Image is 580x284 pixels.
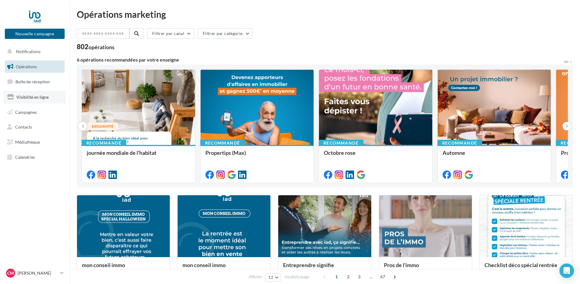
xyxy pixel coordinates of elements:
[4,91,66,104] a: Visibilité en ligne
[15,79,50,84] span: Boîte de réception
[485,262,568,274] div: Checklist déco spécial rentrée
[15,124,32,129] span: Contacts
[16,49,40,54] span: Notifications
[18,270,58,276] p: [PERSON_NAME]
[4,136,66,148] a: Médiathèque
[87,150,190,162] div: journée mondiale de l'habitat
[378,272,388,282] span: 67
[82,262,165,274] div: mon conseil immo
[147,28,194,39] button: Filtrer par canal
[443,150,546,162] div: Automne
[205,150,309,162] div: Propertips (Max)
[354,272,364,282] span: 3
[15,109,37,114] span: Campagnes
[366,272,376,282] span: ...
[182,262,266,274] div: mon conseil immo
[77,10,573,19] div: Opérations marketing
[89,44,114,50] div: opérations
[77,57,563,62] div: 6 opérations recommandées par votre enseigne
[4,60,66,73] a: Opérations
[266,273,281,282] button: 12
[16,94,49,100] span: Visibilité en ligne
[4,151,66,164] a: Calendrier
[5,29,65,39] button: Nouvelle campagne
[384,262,467,274] div: Pros de l'immo
[4,121,66,133] a: Contacts
[284,274,309,280] span: résultats/page
[268,275,273,280] span: 12
[82,140,126,146] div: Recommandé
[4,106,66,119] a: Campagnes
[343,272,353,282] span: 2
[16,64,37,69] span: Opérations
[7,270,14,276] span: CM
[200,140,245,146] div: Recommandé
[5,267,65,279] a: CM [PERSON_NAME]
[324,150,427,162] div: Octobre rose
[249,274,262,280] span: Afficher
[332,272,341,282] span: 1
[15,155,35,160] span: Calendrier
[283,262,366,274] div: Entreprendre signifie
[437,140,482,146] div: Recommandé
[15,139,40,145] span: Médiathèque
[198,28,253,39] button: Filtrer par catégorie
[4,45,63,58] button: Notifications
[559,263,574,278] div: Open Intercom Messenger
[319,140,363,146] div: Recommandé
[77,43,114,50] div: 802
[4,75,66,88] a: Boîte de réception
